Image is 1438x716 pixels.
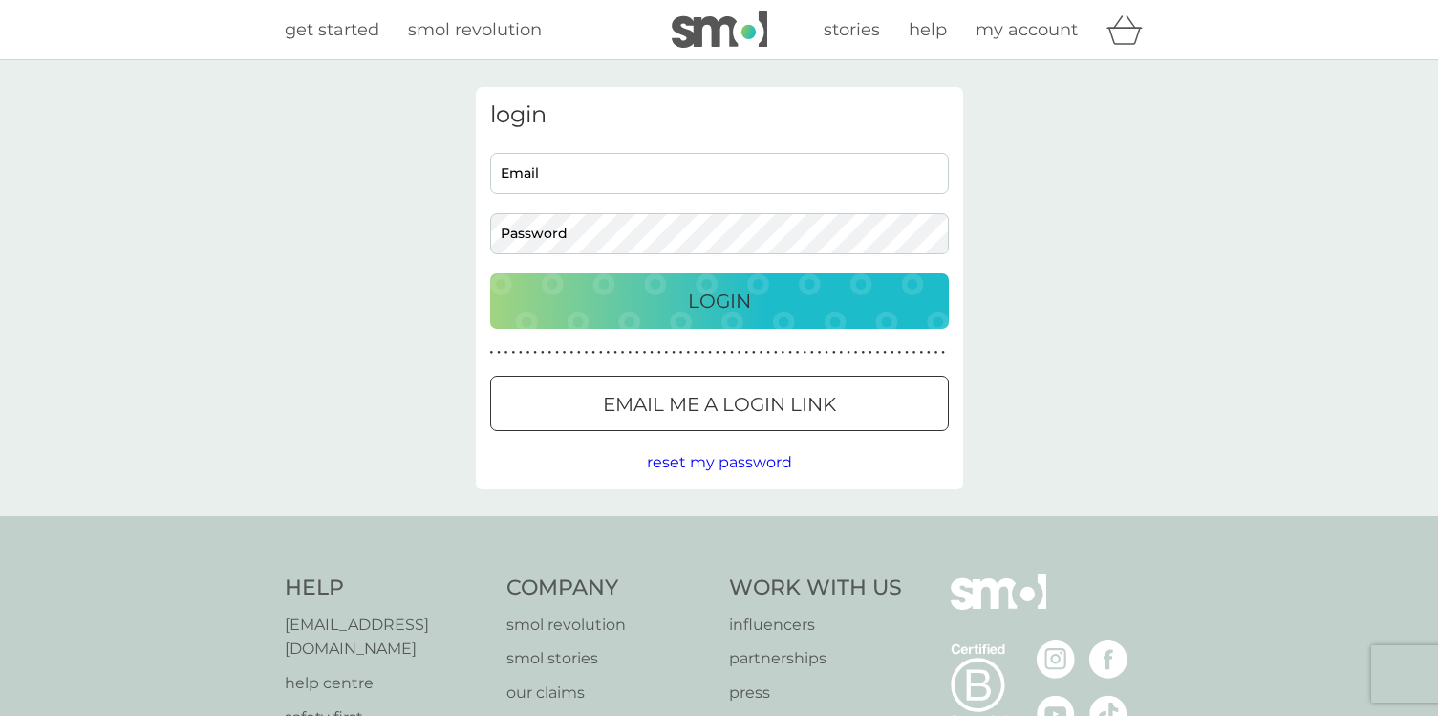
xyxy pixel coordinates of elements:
p: ● [511,348,515,358]
a: partnerships [729,646,902,671]
p: ● [825,348,828,358]
p: ● [774,348,778,358]
p: ● [883,348,887,358]
p: ● [657,348,661,358]
span: reset my password [647,453,792,471]
div: basket [1106,11,1154,49]
p: ● [519,348,523,358]
span: get started [285,19,379,40]
span: stories [824,19,880,40]
p: ● [635,348,639,358]
button: Email me a login link [490,376,949,431]
p: Login [688,286,751,316]
p: ● [613,348,617,358]
p: ● [810,348,814,358]
p: ● [650,348,654,358]
a: smol revolution [408,16,542,44]
p: ● [548,348,552,358]
p: ● [919,348,923,358]
p: ● [585,348,589,358]
p: ● [526,348,530,358]
p: ● [854,348,858,358]
p: ● [744,348,748,358]
p: ● [599,348,603,358]
p: Email me a login link [603,389,836,420]
p: ● [840,348,844,358]
a: get started [285,16,379,44]
p: ● [934,348,938,358]
a: smol stories [506,646,710,671]
p: ● [679,348,683,358]
a: [EMAIL_ADDRESS][DOMAIN_NAME] [285,613,488,662]
h3: login [490,101,949,129]
img: smol [672,11,767,48]
a: help centre [285,671,488,696]
p: ● [665,348,669,358]
span: my account [976,19,1078,40]
p: ● [723,348,727,358]
button: reset my password [647,450,792,475]
p: ● [752,348,756,358]
p: ● [760,348,763,358]
p: ● [891,348,894,358]
span: help [909,19,947,40]
p: ● [628,348,632,358]
p: ● [497,348,501,358]
p: ● [541,348,545,358]
p: ● [563,348,567,358]
p: ● [577,348,581,358]
p: ● [716,348,719,358]
span: smol revolution [408,19,542,40]
h4: Work With Us [729,574,902,603]
p: ● [861,348,865,358]
p: ● [730,348,734,358]
a: our claims [506,681,710,705]
h4: Help [285,574,488,603]
p: ● [686,348,690,358]
p: ● [766,348,770,358]
p: ● [832,348,836,358]
p: ● [672,348,676,358]
a: press [729,681,902,705]
p: ● [788,348,792,358]
p: ● [708,348,712,358]
p: ● [643,348,647,358]
p: ● [701,348,705,358]
a: stories [824,16,880,44]
p: ● [782,348,785,358]
p: ● [912,348,916,358]
a: help [909,16,947,44]
p: influencers [729,613,902,638]
p: ● [738,348,741,358]
p: ● [869,348,872,358]
img: visit the smol Facebook page [1089,640,1127,679]
p: ● [533,348,537,358]
p: ● [818,348,822,358]
p: ● [796,348,800,358]
p: ● [927,348,931,358]
p: ● [847,348,850,358]
p: ● [555,348,559,358]
h4: Company [506,574,710,603]
p: ● [898,348,902,358]
button: Login [490,273,949,329]
img: smol [951,574,1046,639]
a: my account [976,16,1078,44]
p: ● [504,348,508,358]
p: ● [591,348,595,358]
p: ● [569,348,573,358]
p: ● [876,348,880,358]
p: ● [803,348,806,358]
p: ● [694,348,698,358]
p: ● [905,348,909,358]
p: ● [490,348,494,358]
a: smol revolution [506,613,710,638]
p: ● [621,348,625,358]
p: ● [607,348,611,358]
